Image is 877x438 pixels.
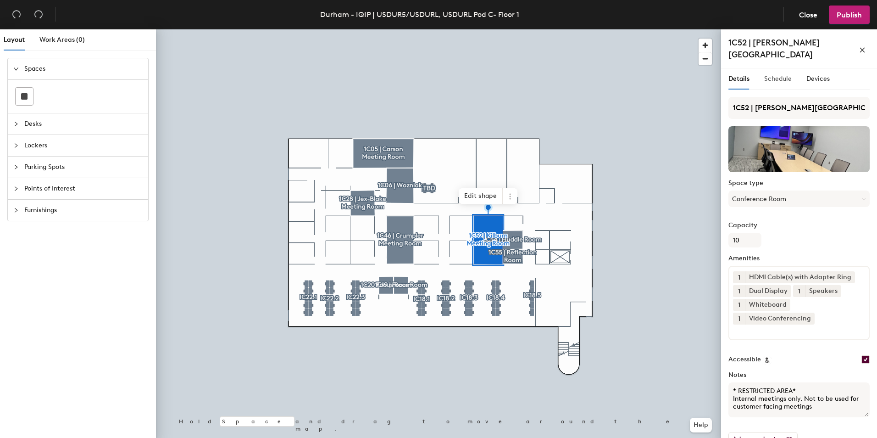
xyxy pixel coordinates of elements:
[837,11,862,19] span: Publish
[728,356,761,363] label: Accessible
[728,180,870,187] label: Space type
[12,10,21,19] span: undo
[745,271,855,283] div: HDMI Cable(s) with Adapter Ring
[799,11,817,19] span: Close
[728,222,870,229] label: Capacity
[764,75,792,83] span: Schedule
[24,178,143,199] span: Points of Interest
[24,113,143,135] span: Desks
[24,135,143,156] span: Lockers
[728,382,870,417] textarea: * RESTRICTED AREA* Internal meetings only. Not to be used for customer facing meetings
[793,285,805,297] button: 1
[728,191,870,207] button: Conference Room
[745,285,791,297] div: Dual Display
[805,285,841,297] div: Speakers
[745,313,815,325] div: Video Conferencing
[13,121,19,127] span: collapsed
[829,6,870,24] button: Publish
[728,126,870,172] img: The space named 1C52 | Kilburn Meeting Room
[733,285,745,297] button: 1
[29,6,48,24] button: Redo (⌘ + ⇧ + Z)
[728,37,855,61] h4: 1C52 | [PERSON_NAME][GEOGRAPHIC_DATA]
[859,47,866,53] span: close
[13,164,19,170] span: collapsed
[738,314,740,324] span: 1
[7,6,26,24] button: Undo (⌘ + Z)
[738,286,740,296] span: 1
[733,313,745,325] button: 1
[320,9,519,20] div: Durham - IQIP | USDUR5/USDURL, USDURL Pod C- Floor 1
[733,271,745,283] button: 1
[728,371,870,379] label: Notes
[738,300,740,310] span: 1
[13,66,19,72] span: expanded
[738,273,740,282] span: 1
[733,299,745,311] button: 1
[459,188,503,204] span: Edit shape
[745,299,790,311] div: Whiteboard
[791,6,825,24] button: Close
[690,418,712,432] button: Help
[13,143,19,148] span: collapsed
[39,36,85,44] span: Work Areas (0)
[728,255,870,262] label: Amenities
[806,75,830,83] span: Devices
[4,36,25,44] span: Layout
[24,200,143,221] span: Furnishings
[13,208,19,213] span: collapsed
[13,186,19,191] span: collapsed
[728,75,749,83] span: Details
[798,286,800,296] span: 1
[24,157,143,178] span: Parking Spots
[24,58,143,79] span: Spaces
